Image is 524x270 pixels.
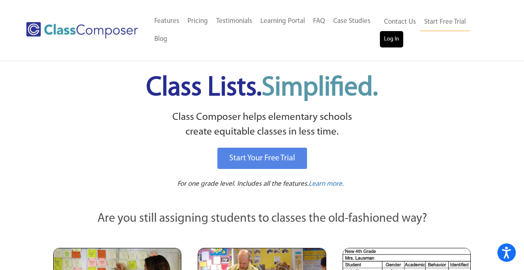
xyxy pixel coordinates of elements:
[229,154,295,162] span: Start Your Free Trial
[420,13,470,32] a: Start Free Trial
[177,180,309,187] span: For one grade level. Includes all the features.
[309,180,344,187] span: Learn more.
[217,148,307,169] a: Start Your Free Trial
[52,110,472,140] p: Class Composer helps elementary schools create equitable classes in less time.
[329,12,375,30] a: Case Studies
[309,179,344,189] a: Learn more.
[262,75,378,101] span: Simplified.
[150,12,380,48] nav: Header Menu
[26,22,138,38] img: Class Composer
[380,13,492,47] nav: Header Menu
[256,12,309,30] a: Learning Portal
[150,30,172,48] a: Blog
[212,12,256,30] a: Testimonials
[146,75,378,101] span: Class Lists.
[309,12,329,30] a: FAQ
[380,31,403,47] a: Log In
[380,13,420,31] a: Contact Us
[53,210,471,228] p: Are you still assigning students to classes the old-fashioned way?
[183,12,212,30] a: Pricing
[150,12,183,30] a: Features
